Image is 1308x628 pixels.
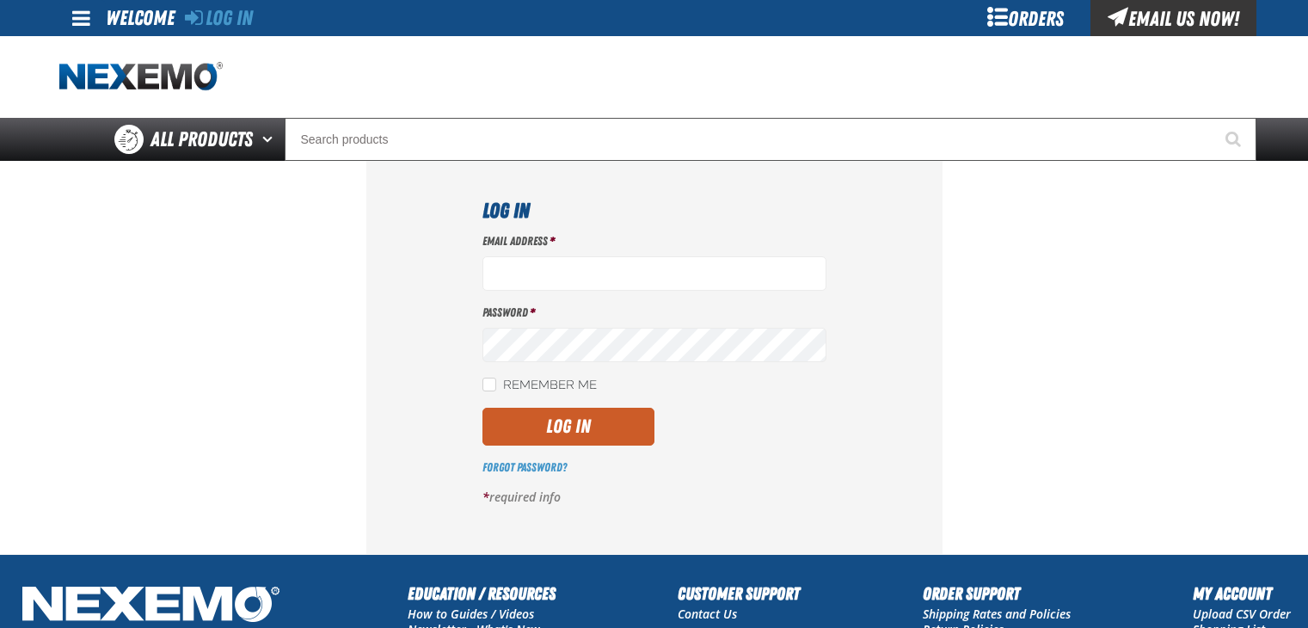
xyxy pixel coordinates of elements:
[1193,581,1291,606] h2: My Account
[150,124,253,155] span: All Products
[482,489,826,506] p: required info
[408,606,534,622] a: How to Guides / Videos
[59,62,223,92] img: Nexemo logo
[678,606,737,622] a: Contact Us
[482,460,567,474] a: Forgot Password?
[482,233,826,249] label: Email Address
[482,305,826,321] label: Password
[408,581,556,606] h2: Education / Resources
[285,118,1256,161] input: Search
[923,581,1071,606] h2: Order Support
[256,118,285,161] button: Open All Products pages
[482,378,597,394] label: Remember Me
[482,378,496,391] input: Remember Me
[678,581,800,606] h2: Customer Support
[482,408,654,446] button: Log In
[1193,606,1291,622] a: Upload CSV Order
[59,62,223,92] a: Home
[923,606,1071,622] a: Shipping Rates and Policies
[1213,118,1256,161] button: Start Searching
[185,6,253,30] a: Log In
[482,195,826,226] h1: Log In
